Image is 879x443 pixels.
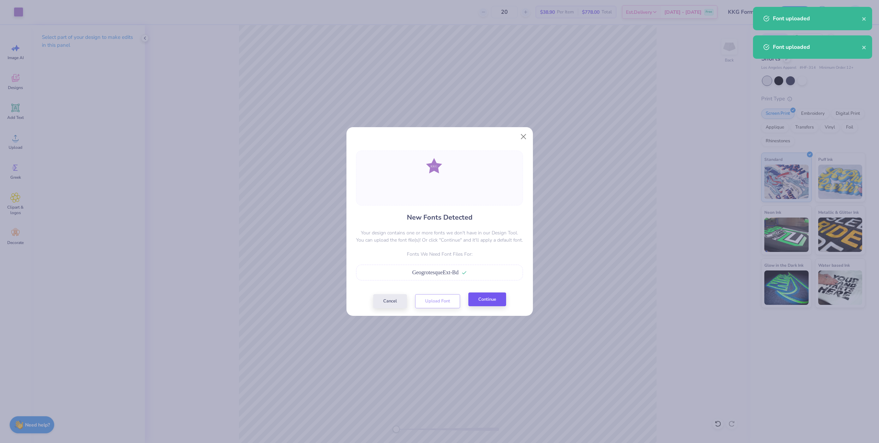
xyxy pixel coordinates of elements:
div: Font uploaded [773,14,862,23]
button: close [862,43,867,51]
button: close [862,14,867,23]
div: Font uploaded [773,43,862,51]
button: Cancel [373,294,407,308]
button: Continue [468,292,506,307]
p: Your design contains one or more fonts we don't have in our Design Tool. You can upload the font ... [356,229,523,244]
span: GeogrotesqueExt-Bd [412,269,458,275]
p: Fonts We Need Font Files For: [356,251,523,258]
button: Close [517,130,530,143]
h4: New Fonts Detected [407,212,472,222]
